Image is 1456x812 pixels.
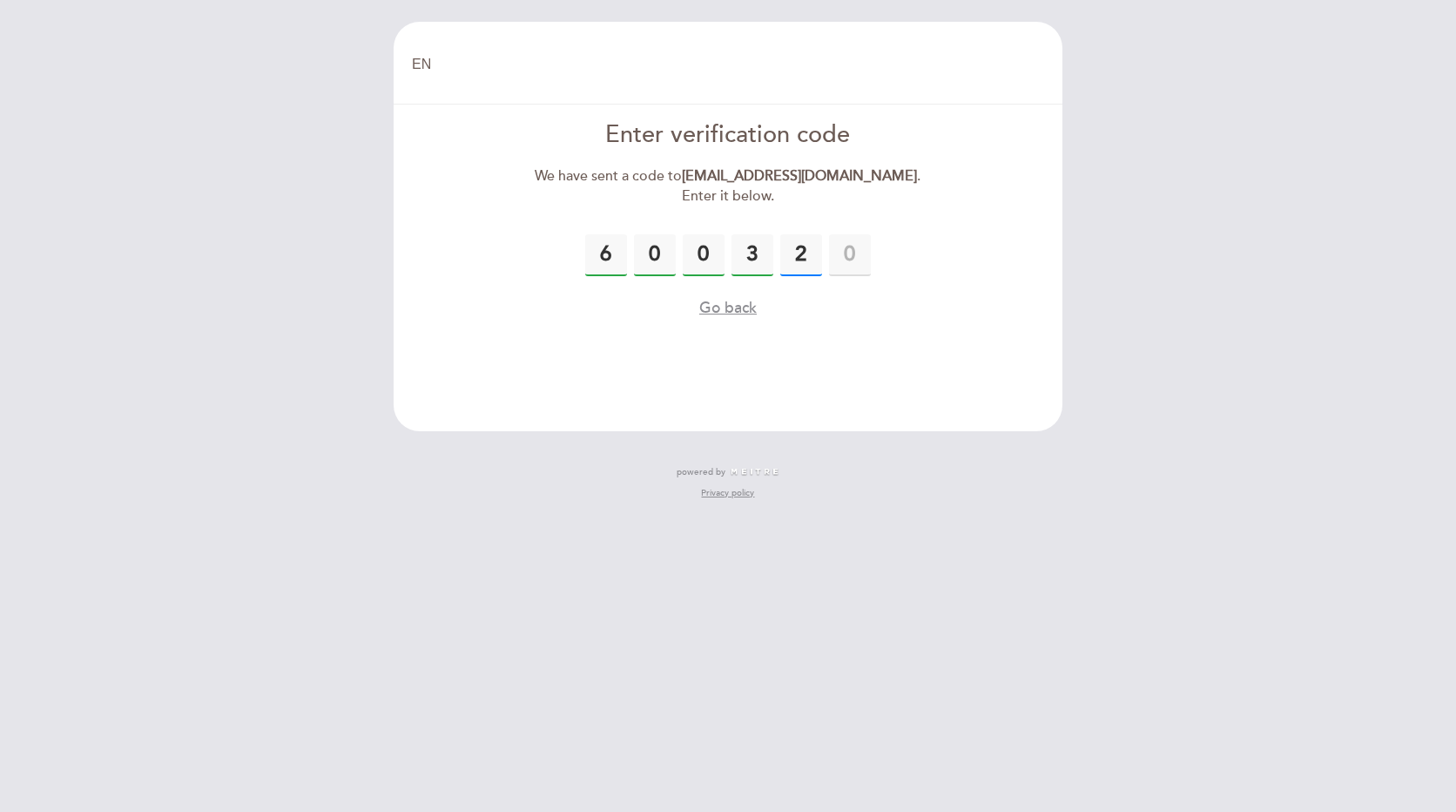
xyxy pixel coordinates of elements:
[529,166,928,206] div: We have sent a code to . Enter it below.
[730,468,779,477] img: MEITRE
[677,466,779,478] a: powered by
[701,487,754,499] a: Privacy policy
[699,297,757,319] button: Go back
[677,466,725,478] span: powered by
[683,234,725,276] input: 0
[585,234,627,276] input: 0
[634,234,676,276] input: 0
[731,234,773,276] input: 0
[529,118,928,152] div: Enter verification code
[829,234,871,276] input: 0
[682,167,917,185] strong: [EMAIL_ADDRESS][DOMAIN_NAME]
[780,234,822,276] input: 0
